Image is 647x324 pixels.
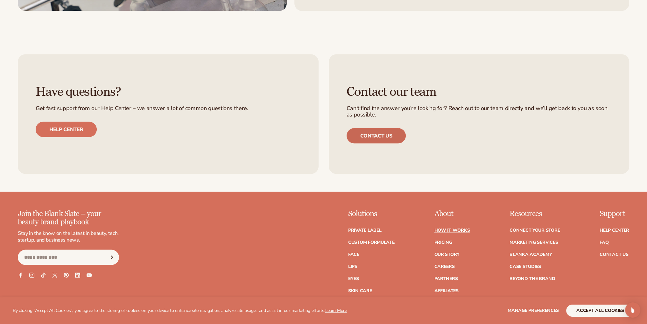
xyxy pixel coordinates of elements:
[508,307,559,313] span: Manage preferences
[348,240,395,244] a: Custom formulate
[625,302,640,318] div: Open Intercom Messenger
[348,228,381,232] a: Private label
[36,122,97,137] a: Help center
[18,209,119,226] p: Join the Blank Slate – your beauty brand playbook
[348,252,359,257] a: Face
[434,240,452,244] a: Pricing
[348,288,372,293] a: Skin Care
[347,105,612,118] p: Can’t find the answer you’re looking for? Reach out to our team directly and we’ll get back to yo...
[508,305,559,317] button: Manage preferences
[510,240,558,244] a: Marketing services
[434,252,459,257] a: Our Story
[347,128,406,143] a: Contact us
[13,308,347,313] p: By clicking "Accept All Cookies", you agree to the storing of cookies on your device to enhance s...
[510,276,555,281] a: Beyond the brand
[566,305,634,317] button: accept all cookies
[600,228,629,232] a: Help Center
[600,252,628,257] a: Contact Us
[600,209,629,218] p: Support
[600,240,608,244] a: FAQ
[434,288,458,293] a: Affiliates
[434,264,454,269] a: Careers
[434,228,470,232] a: How It Works
[36,85,301,99] h3: Have questions?
[348,209,395,218] p: Solutions
[510,252,552,257] a: Blanka Academy
[347,85,612,99] h3: Contact our team
[434,276,458,281] a: Partners
[348,264,357,269] a: Lips
[18,230,119,243] p: Stay in the know on the latest in beauty, tech, startup, and business news.
[510,264,541,269] a: Case Studies
[434,209,470,218] p: About
[105,250,119,265] button: Subscribe
[36,105,301,111] p: Get fast support from our Help Center – we answer a lot of common questions there.
[510,228,560,232] a: Connect your store
[325,307,347,313] a: Learn More
[348,276,359,281] a: Eyes
[510,209,560,218] p: Resources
